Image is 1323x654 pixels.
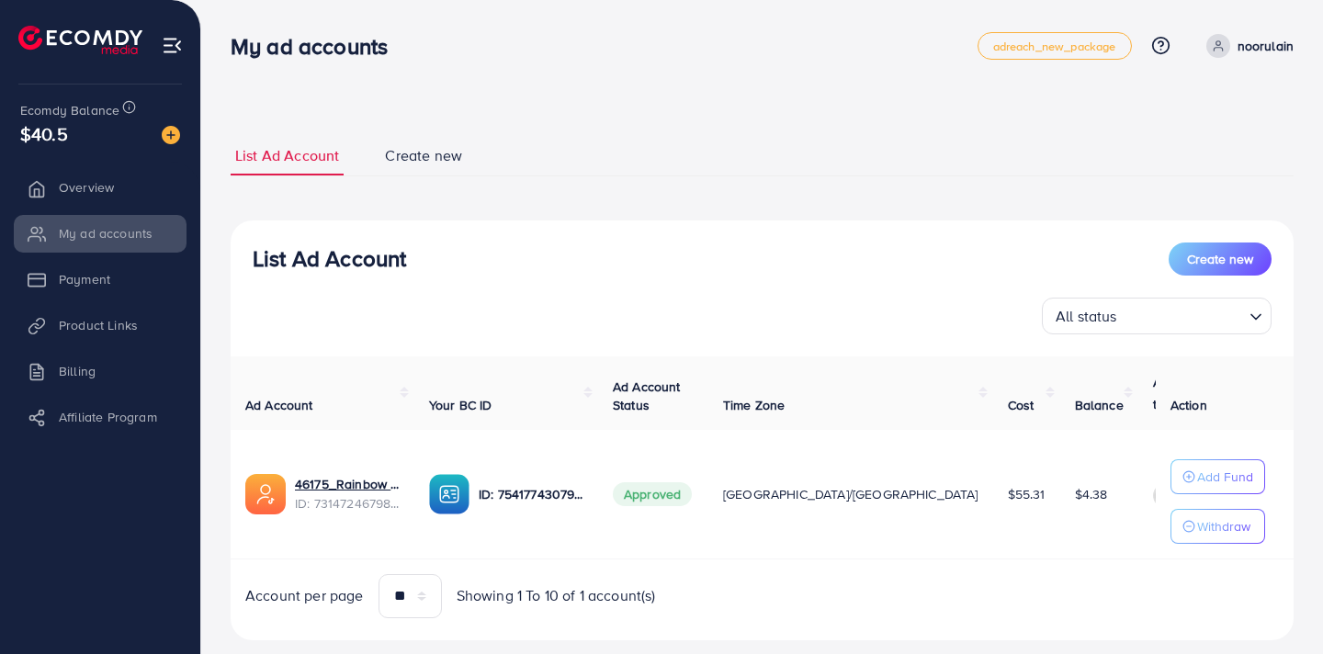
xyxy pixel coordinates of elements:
span: Create new [385,145,462,166]
span: Time Zone [723,396,785,414]
a: 46175_Rainbow Mart_1703092077019 [295,475,400,493]
a: noorulain [1199,34,1294,58]
span: Approved [613,482,692,506]
h3: List Ad Account [253,245,406,272]
img: ic-ads-acc.e4c84228.svg [245,474,286,514]
span: All status [1052,303,1121,330]
span: Balance [1075,396,1124,414]
span: List Ad Account [235,145,339,166]
span: $4.38 [1075,485,1108,503]
a: adreach_new_package [978,32,1132,60]
img: ic-ba-acc.ded83a64.svg [429,474,469,514]
p: Add Fund [1197,466,1253,488]
span: adreach_new_package [993,40,1116,52]
span: Create new [1187,250,1253,268]
p: Withdraw [1197,515,1250,537]
span: Ecomdy Balance [20,101,119,119]
p: noorulain [1238,35,1294,57]
img: image [162,126,180,144]
button: Create new [1169,242,1272,276]
span: Action [1170,396,1207,414]
span: Ad Account Status [613,378,681,414]
img: menu [162,35,183,56]
span: Your BC ID [429,396,492,414]
h3: My ad accounts [231,33,402,60]
button: Add Fund [1170,459,1265,494]
span: ID: 7314724679808335874 [295,494,400,513]
span: Ad Account [245,396,313,414]
div: <span class='underline'>46175_Rainbow Mart_1703092077019</span></br>7314724679808335874 [295,475,400,513]
img: logo [18,26,142,54]
p: ID: 7541774307903438866 [479,483,583,505]
span: [GEOGRAPHIC_DATA]/[GEOGRAPHIC_DATA] [723,485,978,503]
p: Auto top-up [1153,371,1206,415]
span: $55.31 [1008,485,1046,503]
input: Search for option [1123,299,1242,330]
span: $40.5 [20,120,68,147]
span: Cost [1008,396,1035,414]
span: Account per page [245,585,364,606]
span: Showing 1 To 10 of 1 account(s) [457,585,656,606]
div: Search for option [1042,298,1272,334]
button: Withdraw [1170,509,1265,544]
